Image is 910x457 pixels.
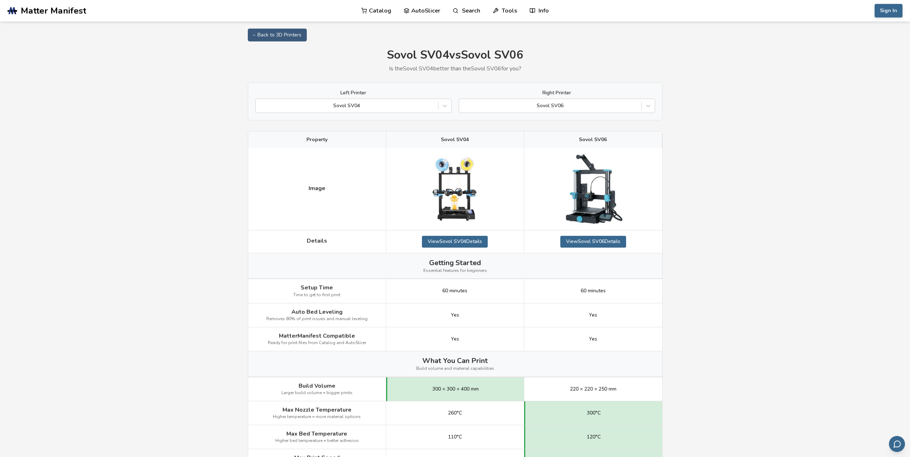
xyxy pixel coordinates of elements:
[282,407,351,413] span: Max Nozzle Temperature
[259,103,261,109] input: Sovol SV04
[441,137,469,143] span: Sovol SV04
[442,288,467,294] span: 60 minutes
[279,333,355,339] span: MatterManifest Compatible
[570,386,616,392] span: 220 × 220 × 250 mm
[451,336,459,342] span: Yes
[451,312,459,318] span: Yes
[581,288,606,294] span: 60 minutes
[589,336,597,342] span: Yes
[459,90,655,96] label: Right Printer
[448,434,462,440] span: 110°C
[448,410,462,416] span: 260°C
[587,434,601,440] span: 120°C
[589,312,597,318] span: Yes
[307,238,327,244] span: Details
[248,49,663,62] h1: Sovol SV04 vs Sovol SV06
[248,65,663,72] p: Is the Sovol SV04 better than the Sovol SV06 for you?
[299,383,335,389] span: Build Volume
[889,436,905,452] button: Send feedback via email
[268,341,366,346] span: Ready for print files from Catalog and AutoSlicer
[286,431,347,437] span: Max Bed Temperature
[306,137,328,143] span: Property
[255,90,452,96] label: Left Printer
[275,438,359,443] span: Higher bed temperature = better adhesion
[416,366,494,371] span: Build volume and material capabilities
[560,236,626,247] a: ViewSovol SV06Details
[301,284,333,291] span: Setup Time
[423,268,487,273] span: Essential features for beginners
[291,309,343,315] span: Auto Bed Leveling
[463,103,464,109] input: Sovol SV06
[579,137,607,143] span: Sovol SV06
[419,153,491,225] img: Sovol SV04
[587,410,601,416] span: 300°C
[266,317,368,322] span: Removes 80% of print issues and manual leveling
[21,6,86,16] span: Matter Manifest
[557,153,629,225] img: Sovol SV06
[273,414,361,419] span: Higher temperature = more material options
[309,185,325,192] span: Image
[422,236,488,247] a: ViewSovol SV04Details
[432,386,479,392] span: 300 × 300 × 400 mm
[281,391,353,396] span: Larger build volume = bigger prints
[422,357,488,365] span: What You Can Print
[875,4,902,18] button: Sign In
[429,259,481,267] span: Getting Started
[248,29,307,41] a: ← Back to 3D Printers
[293,293,340,298] span: Time to get to first print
